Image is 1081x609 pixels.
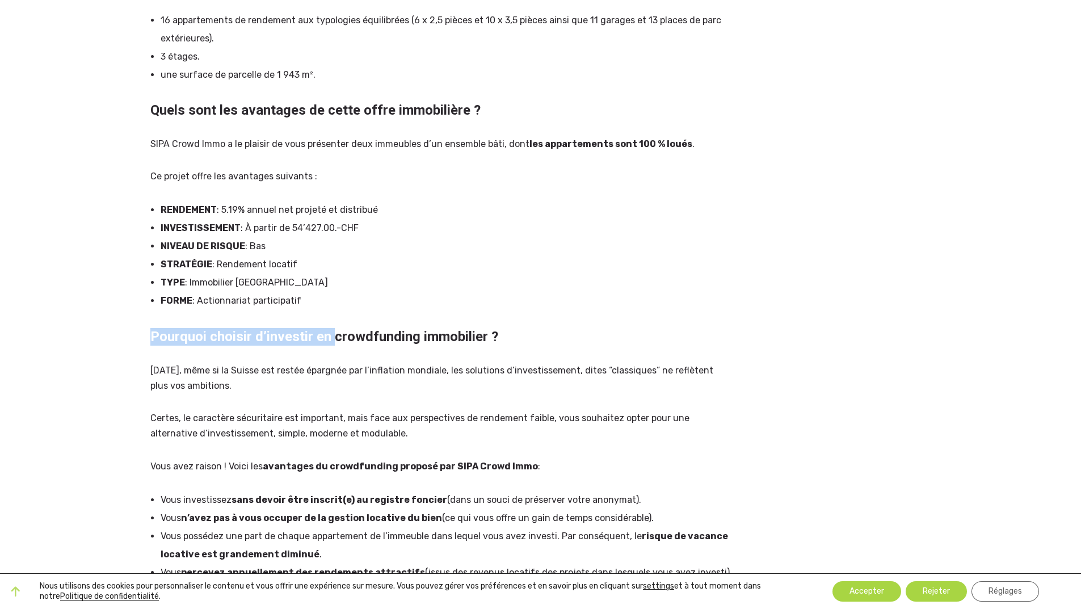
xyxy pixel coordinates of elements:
strong: Quels sont les avantages de cette offre immobilière ? [150,102,481,118]
span: Ce projet offre les avantages suivants : [150,171,317,182]
b: RENDEMENT [161,204,217,215]
li: 3 étages. [161,48,733,66]
b: n’avez pas à vous occuper de la gestion locative du bien [181,513,442,523]
b: INVESTISSEMENT [161,222,241,233]
span: : Rendement locatif [212,259,297,270]
span: : 5.19% annuel net projeté et distribué [217,204,378,215]
b: TYPE [161,277,185,288]
a: Politique de confidentialité [60,591,159,601]
span: Certes, le caractère sécuritaire est important, mais face aux perspectives de rendement faible, v... [150,413,689,439]
li: une surface de parcelle de 1 943 m². [161,66,733,84]
span: : [538,461,540,472]
span: : À partir de 54’427.00.-CHF [241,222,359,233]
li: Vous (issus des revenus locatifs des projets dans lesquels vous avez investi). [161,564,733,582]
b: FORME [161,295,192,306]
span: SIPA Crowd Immo a le plaisir de vous présenter deux immeubles d’un ensemble bâti, dont [150,138,529,149]
span: : Bas [245,241,266,251]
span: [DATE], même si la Suisse est restée épargnée par l’inflation mondiale, les solutions d’investiss... [150,365,713,391]
button: Réglages [971,581,1039,602]
button: Accepter [832,581,901,602]
button: settings [643,581,674,591]
strong: Pourquoi choisir d’investir en crowdfunding immobilier ? [150,329,498,345]
span: Vous avez raison ! Voici les [150,461,263,472]
button: Rejeter [906,581,967,602]
li: Vous (ce qui vous offre un gain de temps considérable). [161,509,733,527]
b: avantages du crowdfunding proposé par SIPA Crowd Immo [263,461,538,472]
b: NIVEAU DE RISQUE [161,241,245,251]
span: : Actionnariat participatif [192,295,301,306]
b: les appartements sont 100 % loués [529,138,692,149]
b: percevez annuellement des rendements attractifs [181,567,425,578]
span: : Immobilier [GEOGRAPHIC_DATA] [185,277,328,288]
b: risque de vacance locative est grandement diminué [161,531,728,560]
li: Vous possédez une part de chaque appartement de l’immeuble dans lequel vous avez investi. Par con... [161,527,733,564]
span: . [692,138,695,149]
b: sans devoir être inscrit(e) au registre foncier [232,494,447,505]
b: STRATÉGIE [161,259,212,270]
p: Nous utilisons des cookies pour personnaliser le contenu et vous offrir une expérience sur mesure... [40,581,798,602]
li: Vous investissez (dans un souci de préserver votre anonymat). [161,491,733,509]
li: 16 appartements de rendement aux typologies équilibrées (6 x 2,5 pièces et 10 x 3,5 pièces ainsi ... [161,11,733,48]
